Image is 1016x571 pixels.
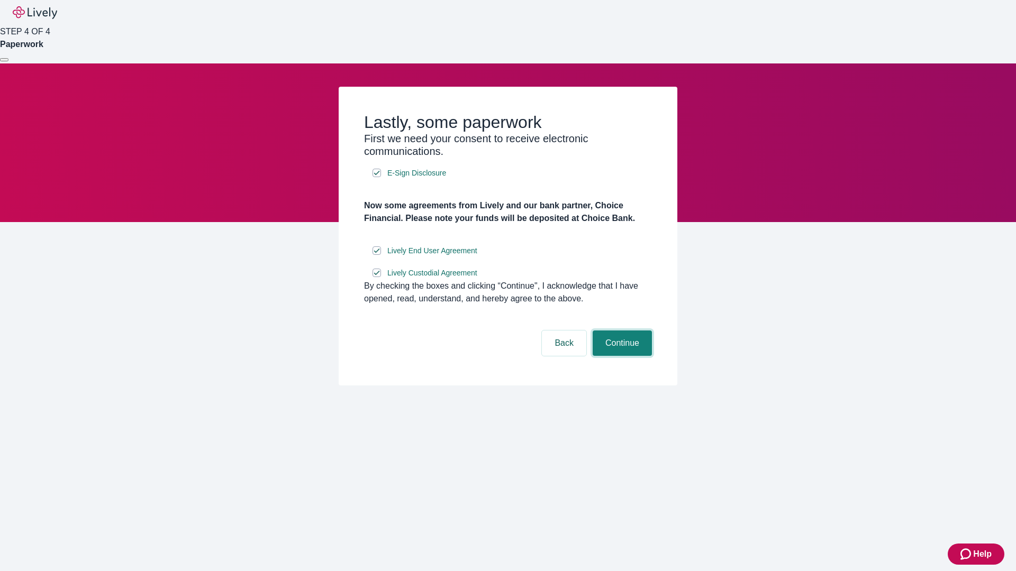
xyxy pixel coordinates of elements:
a: e-sign disclosure document [385,244,479,257]
button: Continue [593,330,652,356]
button: Back [542,330,586,356]
span: Help [973,548,992,560]
svg: Zendesk support icon [960,548,973,560]
button: Zendesk support iconHelp [948,544,1004,565]
span: Lively End User Agreement [387,245,477,256]
h3: First we need your consent to receive electronic communications. [364,132,652,158]
h4: Now some agreements from Lively and our bank partner, Choice Financial. Please note your funds wi... [364,199,652,225]
div: By checking the boxes and clicking “Continue", I acknowledge that I have opened, read, understand... [364,280,652,305]
img: Lively [13,6,57,19]
span: Lively Custodial Agreement [387,268,477,279]
a: e-sign disclosure document [385,167,448,180]
h2: Lastly, some paperwork [364,112,652,132]
span: E-Sign Disclosure [387,168,446,179]
a: e-sign disclosure document [385,266,479,280]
